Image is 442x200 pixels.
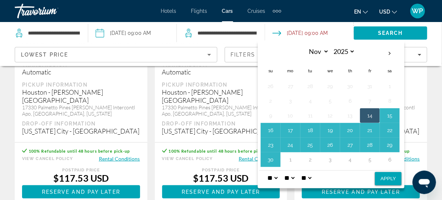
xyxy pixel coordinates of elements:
[304,110,316,121] button: Day 11
[162,155,213,162] button: View Cancel Policy
[354,6,368,17] button: Change language
[29,149,130,153] span: 100% Refundable until 48 hours before pick-up
[285,125,296,135] button: Day 17
[324,125,336,135] button: Day 19
[162,68,280,76] div: Automatic
[21,50,211,59] mat-select: Sort by
[324,110,336,121] button: Day 12
[162,127,280,135] div: [US_STATE] City - [GEOGRAPHIC_DATA]
[304,81,316,91] button: Day 28
[22,155,73,162] button: View Cancel Policy
[354,9,361,15] span: en
[161,8,177,14] a: Hotels
[304,125,316,135] button: Day 18
[273,5,281,17] button: Extra navigation items
[364,140,376,150] button: Day 28
[225,47,427,62] button: Filters
[322,189,400,195] span: Reserve and pay later
[384,110,396,121] button: Day 15
[162,104,280,117] div: 17330 Palmetto Pines [PERSON_NAME] Intercontl Apo, [GEOGRAPHIC_DATA], [US_STATE]
[162,185,280,199] button: Reserve and pay later
[266,171,279,185] select: Select hour
[344,125,356,135] button: Day 20
[364,154,376,165] button: Day 5
[285,140,296,150] button: Day 24
[197,28,257,39] input: Search dropoff location
[22,127,140,135] div: [US_STATE] City - [GEOGRAPHIC_DATA]
[384,125,396,135] button: Day 22
[222,8,233,14] a: Cars
[265,96,277,106] button: Day 2
[304,154,316,165] button: Day 2
[378,30,403,36] span: Search
[304,140,316,150] button: Day 25
[379,9,390,15] span: USD
[413,171,436,194] iframe: Button to launch messaging window
[162,81,280,88] div: Pickup Information
[27,28,81,39] input: Search pickup location
[265,81,277,91] button: Day 26
[384,81,396,91] button: Day 1
[42,189,120,195] span: Reserve and pay later
[265,154,277,165] button: Day 30
[364,110,376,121] button: Day 14
[304,96,316,106] button: Day 4
[324,140,336,150] button: Day 26
[344,110,356,121] button: Day 13
[344,81,356,91] button: Day 30
[22,120,140,127] div: Drop-off Information
[331,45,355,58] select: Select year
[412,7,423,15] span: WP
[364,96,376,106] button: Day 7
[285,110,296,121] button: Day 10
[302,185,420,199] button: Reserve and pay later
[285,96,296,106] button: Day 3
[15,1,88,21] a: Travorium
[324,96,336,106] button: Day 5
[248,8,265,14] a: Cruises
[22,68,140,76] div: Automatic
[22,168,140,172] div: Postpaid Price
[285,154,296,165] button: Day 1
[162,88,280,104] div: Houston - [PERSON_NAME][GEOGRAPHIC_DATA]
[272,22,328,44] button: Open drop-off date and time picker
[344,154,356,165] button: Day 4
[384,154,396,165] button: Day 6
[162,168,280,172] div: Postpaid Price
[261,45,400,167] table: Left calendar grid
[384,96,396,106] button: Day 8
[344,96,356,106] button: Day 6
[354,26,427,40] button: Search
[239,155,280,162] button: Rental Conditions
[182,189,260,195] span: Reserve and pay later
[22,88,140,104] div: Houston - [PERSON_NAME][GEOGRAPHIC_DATA]
[231,52,256,58] span: Filters
[191,8,207,14] a: Flights
[364,81,376,91] button: Day 31
[305,45,329,58] select: Select month
[22,172,140,183] div: $117.53 USD
[22,81,140,88] div: Pickup Information
[21,52,68,58] span: Lowest Price
[169,149,270,153] span: 100% Refundable until 48 hours before pick-up
[22,185,140,199] button: Reserve and pay later
[324,154,336,165] button: Day 3
[344,140,356,150] button: Day 27
[375,172,402,185] button: Apply
[96,22,151,44] button: Pickup date: Nov 14, 2025 09:00 AM
[283,171,296,185] select: Select minute
[364,125,376,135] button: Day 21
[324,81,336,91] button: Day 29
[408,3,427,19] button: User Menu
[99,155,140,162] button: Rental Conditions
[379,6,397,17] button: Change currency
[265,125,277,135] button: Day 16
[162,120,280,127] div: Drop-off Information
